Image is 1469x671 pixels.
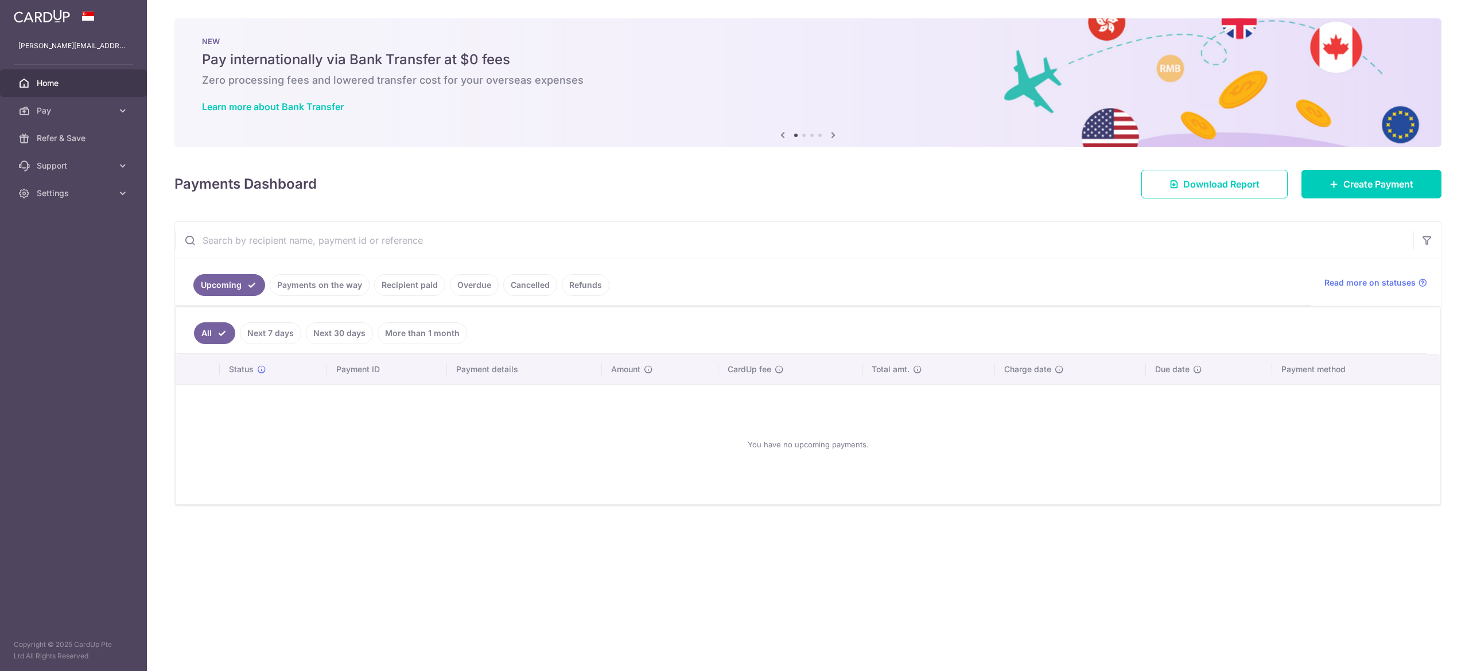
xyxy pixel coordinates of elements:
span: Settings [37,188,112,199]
span: CardUp fee [728,364,771,375]
span: Read more on statuses [1324,277,1416,288]
p: NEW [202,37,1414,46]
span: Support [37,160,112,171]
span: Amount [611,364,640,375]
h5: Pay internationally via Bank Transfer at $0 fees [202,50,1414,69]
img: Bank transfer banner [174,18,1441,147]
span: Refer & Save [37,132,112,144]
a: Cancelled [503,274,557,296]
a: Payments on the way [270,274,370,296]
span: Home [37,77,112,89]
th: Payment ID [327,354,446,384]
a: More than 1 month [378,322,467,344]
th: Payment details [447,354,602,384]
th: Payment method [1272,354,1440,384]
a: Learn more about Bank Transfer [202,101,344,112]
span: Pay [37,105,112,116]
input: Search by recipient name, payment id or reference [175,222,1413,259]
iframe: Opens a widget where you can find more information [1396,637,1458,665]
img: CardUp [14,9,70,23]
span: Total amt. [872,364,910,375]
a: Recipient paid [374,274,445,296]
div: You have no upcoming payments. [189,394,1427,495]
span: Charge date [1004,364,1051,375]
span: Status [229,364,254,375]
span: Create Payment [1343,177,1413,191]
h4: Payments Dashboard [174,174,317,194]
span: Download Report [1183,177,1260,191]
h6: Zero processing fees and lowered transfer cost for your overseas expenses [202,73,1414,87]
a: Next 7 days [240,322,301,344]
a: Overdue [450,274,499,296]
a: Upcoming [193,274,265,296]
a: Refunds [562,274,609,296]
a: Read more on statuses [1324,277,1427,288]
a: All [194,322,235,344]
p: [PERSON_NAME][EMAIL_ADDRESS][DOMAIN_NAME] [18,40,129,52]
a: Next 30 days [306,322,373,344]
a: Create Payment [1301,170,1441,198]
a: Download Report [1141,170,1288,198]
span: Due date [1155,364,1190,375]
